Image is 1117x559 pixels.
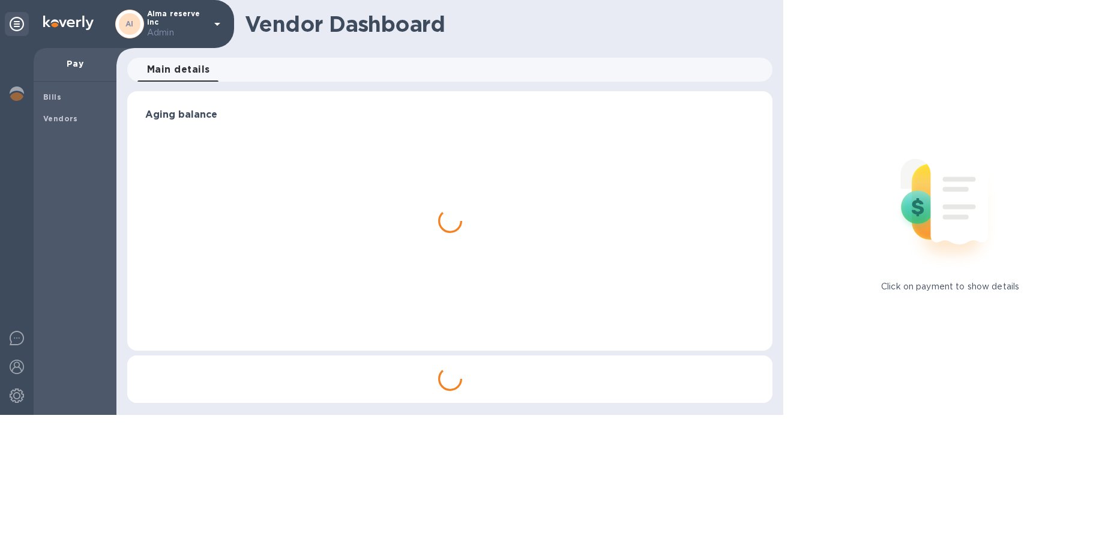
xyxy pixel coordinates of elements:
b: Vendors [43,114,78,123]
b: AI [125,19,134,28]
p: Click on payment to show details [881,280,1019,293]
p: Pay [43,58,107,70]
p: Alma reserve inc [147,10,207,39]
span: Main details [147,61,210,78]
b: Bills [43,92,61,101]
h1: Vendor Dashboard [245,11,764,37]
div: Unpin categories [5,12,29,36]
h3: Aging balance [145,109,754,121]
img: Logo [43,16,94,30]
p: Admin [147,26,207,39]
